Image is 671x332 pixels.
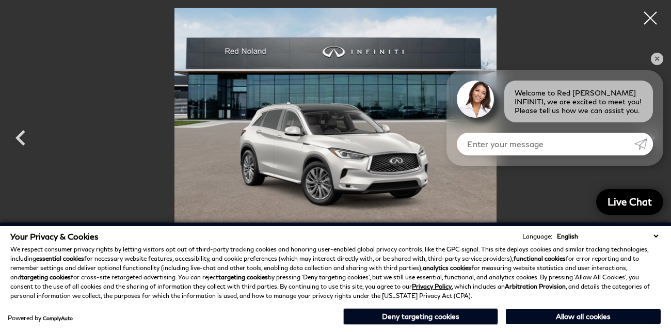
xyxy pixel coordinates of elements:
strong: targeting cookies [21,273,71,281]
a: Submit [634,133,653,155]
a: Privacy Policy [412,282,452,290]
img: Agent profile photo [457,81,494,118]
button: Allow all cookies [506,309,661,324]
div: Powered by [8,315,73,321]
input: Enter your message [457,133,634,155]
button: Deny targeting cookies [343,308,498,325]
a: ComplyAuto [43,315,73,321]
strong: essential cookies [36,255,84,262]
div: Welcome to Red [PERSON_NAME] INFINITI, we are excited to meet you! Please tell us how we can assi... [504,81,653,122]
div: Previous [5,117,36,164]
strong: analytics cookies [423,264,471,272]
span: Live Chat [602,195,657,208]
strong: functional cookies [514,255,566,262]
div: Language: [522,233,552,240]
span: Your Privacy & Cookies [10,231,99,241]
a: Live Chat [596,189,663,215]
p: We respect consumer privacy rights by letting visitors opt out of third-party tracking cookies an... [10,245,661,301]
strong: Arbitration Provision [505,282,566,290]
strong: targeting cookies [218,273,268,281]
select: Language Select [554,231,661,241]
img: New 2025 RADIANT WHITE INFINITI LUXE AWD image 3 [52,8,619,249]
